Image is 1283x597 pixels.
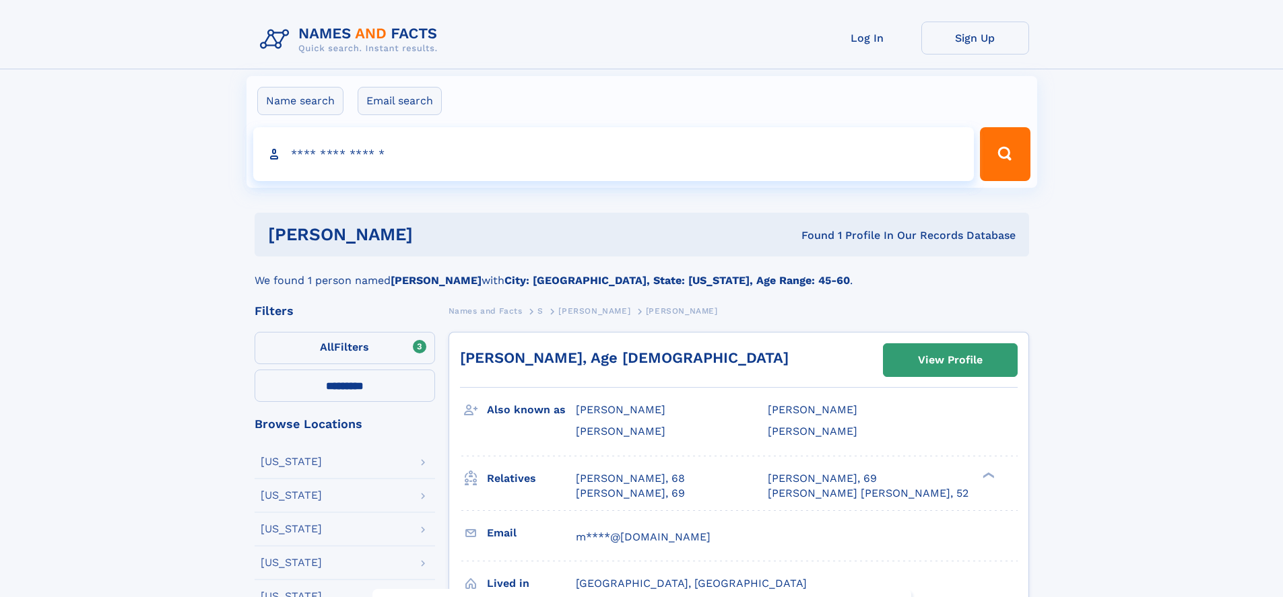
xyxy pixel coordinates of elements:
[391,274,482,287] b: [PERSON_NAME]
[261,557,322,568] div: [US_STATE]
[979,470,995,479] div: ❯
[320,341,334,353] span: All
[255,418,435,430] div: Browse Locations
[918,345,983,376] div: View Profile
[576,425,665,437] span: [PERSON_NAME]
[255,256,1029,289] div: We found 1 person named with .
[487,572,576,595] h3: Lived in
[487,467,576,490] h3: Relatives
[449,302,523,319] a: Names and Facts
[576,471,685,486] a: [PERSON_NAME], 68
[768,403,857,416] span: [PERSON_NAME]
[261,456,322,467] div: [US_STATE]
[261,490,322,501] div: [US_STATE]
[607,228,1016,243] div: Found 1 Profile In Our Records Database
[646,306,718,316] span: [PERSON_NAME]
[558,306,630,316] span: [PERSON_NAME]
[460,349,789,366] a: [PERSON_NAME], Age [DEMOGRAPHIC_DATA]
[814,22,921,55] a: Log In
[768,471,877,486] a: [PERSON_NAME], 69
[257,87,343,115] label: Name search
[253,127,975,181] input: search input
[537,302,544,319] a: S
[504,274,850,287] b: City: [GEOGRAPHIC_DATA], State: [US_STATE], Age Range: 45-60
[537,306,544,316] span: S
[268,226,607,243] h1: [PERSON_NAME]
[261,524,322,534] div: [US_STATE]
[558,302,630,319] a: [PERSON_NAME]
[358,87,442,115] label: Email search
[487,522,576,545] h3: Email
[768,425,857,437] span: [PERSON_NAME]
[768,486,968,501] a: [PERSON_NAME] [PERSON_NAME], 52
[255,22,449,58] img: Logo Names and Facts
[255,332,435,364] label: Filters
[884,344,1017,376] a: View Profile
[921,22,1029,55] a: Sign Up
[487,398,576,421] h3: Also known as
[255,305,435,317] div: Filters
[576,577,807,590] span: [GEOGRAPHIC_DATA], [GEOGRAPHIC_DATA]
[576,486,685,501] a: [PERSON_NAME], 69
[576,403,665,416] span: [PERSON_NAME]
[980,127,1030,181] button: Search Button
